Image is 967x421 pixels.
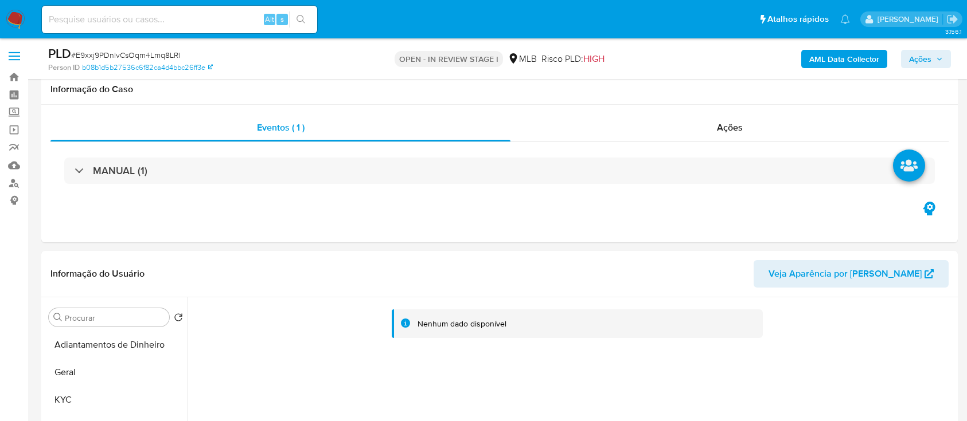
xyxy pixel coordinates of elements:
[174,313,183,325] button: Retornar ao pedido padrão
[901,50,951,68] button: Ações
[769,260,922,288] span: Veja Aparência por [PERSON_NAME]
[289,11,313,27] button: search-icon
[65,313,165,323] input: Procurar
[840,14,850,24] a: Notificações
[257,121,305,134] span: Eventos ( 1 )
[717,121,743,134] span: Ações
[50,268,145,280] h1: Informação do Usuário
[64,158,935,184] div: MANUAL (1)
[395,51,503,67] p: OPEN - IN REVIEW STAGE I
[801,50,887,68] button: AML Data Collector
[508,53,537,65] div: MLB
[767,13,829,25] span: Atalhos rápidos
[50,84,949,95] h1: Informação do Caso
[48,62,80,73] b: Person ID
[82,62,213,73] a: b08b1d5b27536c6f82ca4d4bbc26ff3e
[44,359,188,386] button: Geral
[93,164,147,177] h3: MANUAL (1)
[909,50,931,68] span: Ações
[878,14,942,25] p: carlos.guerra@mercadopago.com.br
[541,53,605,65] span: Risco PLD:
[280,14,284,25] span: s
[48,44,71,62] b: PLD
[71,49,180,61] span: # E9xxj9PDnlvCsOqm4Lmq8LRl
[809,50,879,68] b: AML Data Collector
[265,14,274,25] span: Alt
[44,331,188,359] button: Adiantamentos de Dinheiro
[583,52,605,65] span: HIGH
[53,313,63,322] button: Procurar
[946,13,958,25] a: Sair
[42,12,317,27] input: Pesquise usuários ou casos...
[44,386,188,414] button: KYC
[418,318,506,329] div: Nenhum dado disponível
[754,260,949,288] button: Veja Aparência por [PERSON_NAME]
